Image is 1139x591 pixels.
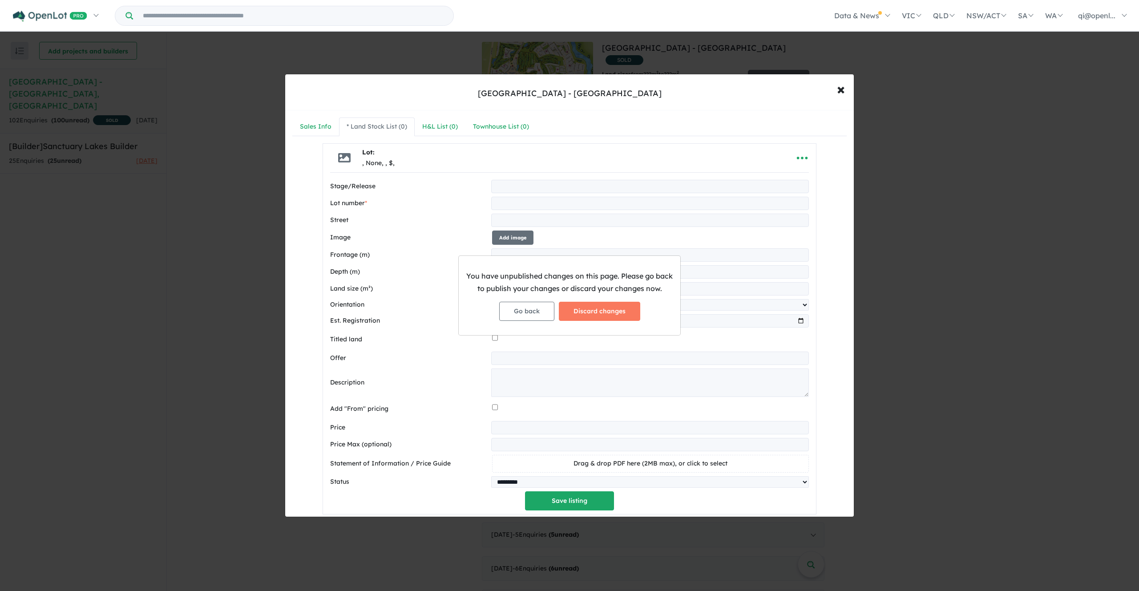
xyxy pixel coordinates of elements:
[135,6,452,25] input: Try estate name, suburb, builder or developer
[1078,11,1115,20] span: qi@openl...
[13,11,87,22] img: Openlot PRO Logo White
[499,302,554,321] button: Go back
[466,270,673,294] p: You have unpublished changes on this page. Please go back to publish your changes or discard your...
[559,302,640,321] button: Discard changes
